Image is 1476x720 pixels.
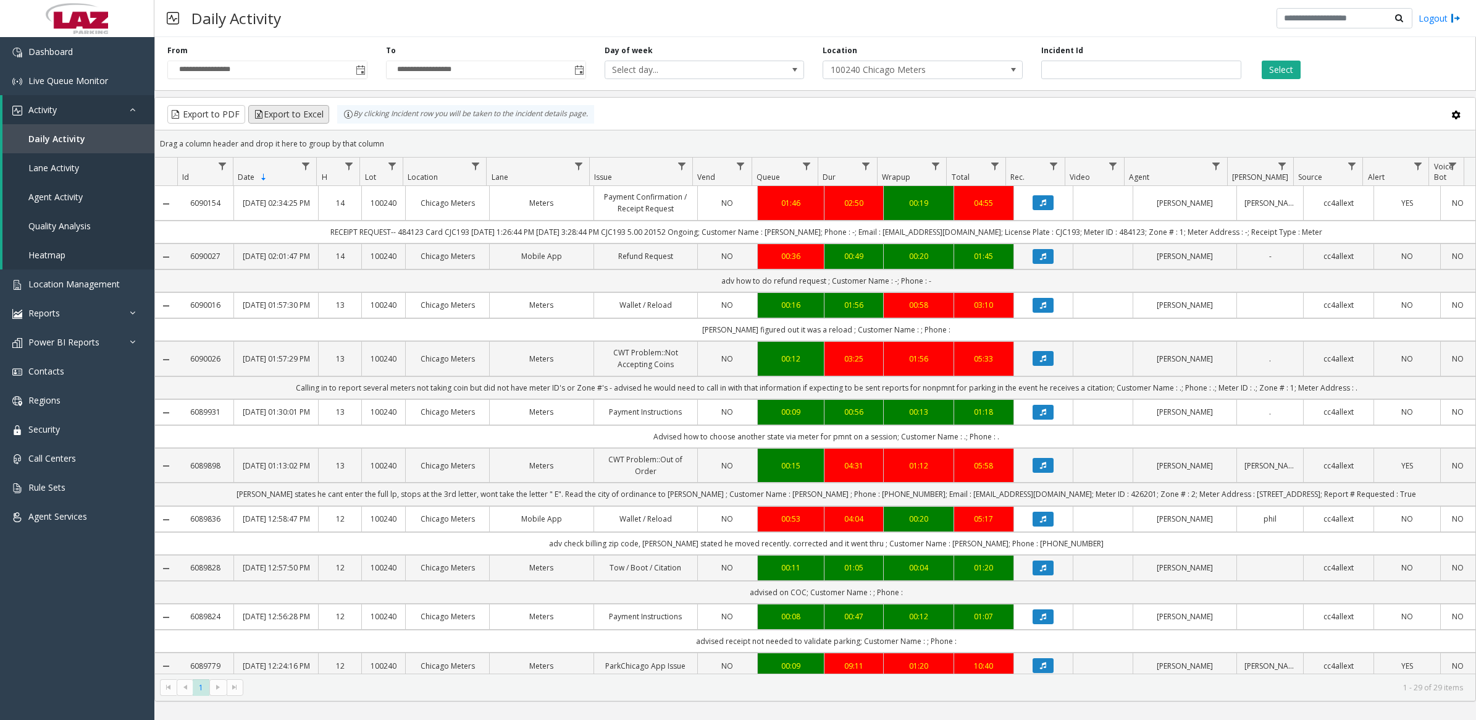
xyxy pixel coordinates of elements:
[1382,513,1433,525] a: NO
[832,250,876,262] a: 00:49
[413,460,482,472] a: Chicago Meters
[12,367,22,377] img: 'icon'
[497,611,585,622] a: Meters
[177,425,1475,448] td: Advised how to choose another state via meter for pmnt on a session; Customer Name : .; Phone : .
[765,299,816,311] a: 00:16
[1141,250,1229,262] a: [PERSON_NAME]
[28,278,120,290] span: Location Management
[413,562,482,574] a: Chicago Meters
[497,353,585,365] a: Meters
[891,513,946,525] a: 00:20
[1244,197,1296,209] a: [PERSON_NAME]
[369,660,398,672] a: 100240
[326,611,354,622] a: 12
[891,197,946,209] div: 00:19
[705,611,750,622] a: NO
[962,299,1006,311] a: 03:10
[497,513,585,525] a: Mobile App
[1141,562,1229,574] a: [PERSON_NAME]
[1244,460,1296,472] a: [PERSON_NAME]
[721,354,733,364] span: NO
[326,562,354,574] a: 12
[326,197,354,209] a: 14
[765,250,816,262] a: 00:36
[986,158,1003,174] a: Total Filter Menu
[12,280,22,290] img: 'icon'
[705,513,750,525] a: NO
[799,158,815,174] a: Queue Filter Menu
[369,250,398,262] a: 100240
[602,191,690,214] a: Payment Confirmation / Receipt Request
[891,460,946,472] a: 01:12
[732,158,749,174] a: Vend Filter Menu
[1382,353,1433,365] a: NO
[1382,406,1433,418] a: NO
[413,513,482,525] a: Chicago Meters
[241,299,310,311] a: [DATE] 01:57:30 PM
[962,562,1006,574] a: 01:20
[241,197,310,209] a: [DATE] 02:34:25 PM
[1141,406,1229,418] a: [PERSON_NAME]
[765,513,816,525] div: 00:53
[832,197,876,209] div: 02:50
[177,221,1475,244] td: RECEIPT REQUEST-- 484123 Card CJC193 [DATE] 1:26:44 PM [DATE] 3:28:44 PM CJC193 5.00 20152 Ongoin...
[1046,158,1062,174] a: Rec. Filter Menu
[721,460,733,471] span: NO
[891,406,946,418] a: 00:13
[962,197,1006,209] a: 04:55
[962,353,1006,365] a: 05:33
[721,251,733,261] span: NO
[1105,158,1122,174] a: Video Filter Menu
[155,355,177,365] a: Collapse Details
[326,250,354,262] a: 14
[858,158,874,174] a: Dur Filter Menu
[2,153,154,182] a: Lane Activity
[497,250,585,262] a: Mobile App
[28,220,91,232] span: Quality Analysis
[1244,353,1296,365] a: .
[962,660,1006,672] div: 10:40
[369,299,398,311] a: 100240
[413,353,482,365] a: Chicago Meters
[962,611,1006,622] a: 01:07
[832,460,876,472] a: 04:31
[343,109,353,119] img: infoIcon.svg
[326,353,354,365] a: 13
[832,353,876,365] div: 03:25
[384,158,400,174] a: Lot Filter Menu
[497,562,585,574] a: Meters
[28,75,108,87] span: Live Queue Monitor
[891,611,946,622] div: 00:12
[2,124,154,153] a: Daily Activity
[1311,611,1366,622] a: cc4allext
[241,562,310,574] a: [DATE] 12:57:50 PM
[497,299,585,311] a: Meters
[369,406,398,418] a: 100240
[765,460,816,472] div: 00:15
[28,307,60,319] span: Reports
[765,197,816,209] a: 01:46
[1382,460,1433,472] a: YES
[927,158,944,174] a: Wrapup Filter Menu
[185,562,226,574] a: 6089828
[340,158,357,174] a: H Filter Menu
[602,611,690,622] a: Payment Instructions
[832,299,876,311] a: 01:56
[765,660,816,672] div: 00:09
[326,299,354,311] a: 13
[2,182,154,211] a: Agent Activity
[2,211,154,240] a: Quality Analysis
[962,406,1006,418] div: 01:18
[602,406,690,418] a: Payment Instructions
[28,510,87,522] span: Agent Services
[413,660,482,672] a: Chicago Meters
[602,562,690,574] a: Tow / Boot / Citation
[1141,197,1229,209] a: [PERSON_NAME]
[832,513,876,525] div: 04:04
[602,454,690,477] a: CWT Problem::Out of Order
[12,396,22,406] img: 'icon'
